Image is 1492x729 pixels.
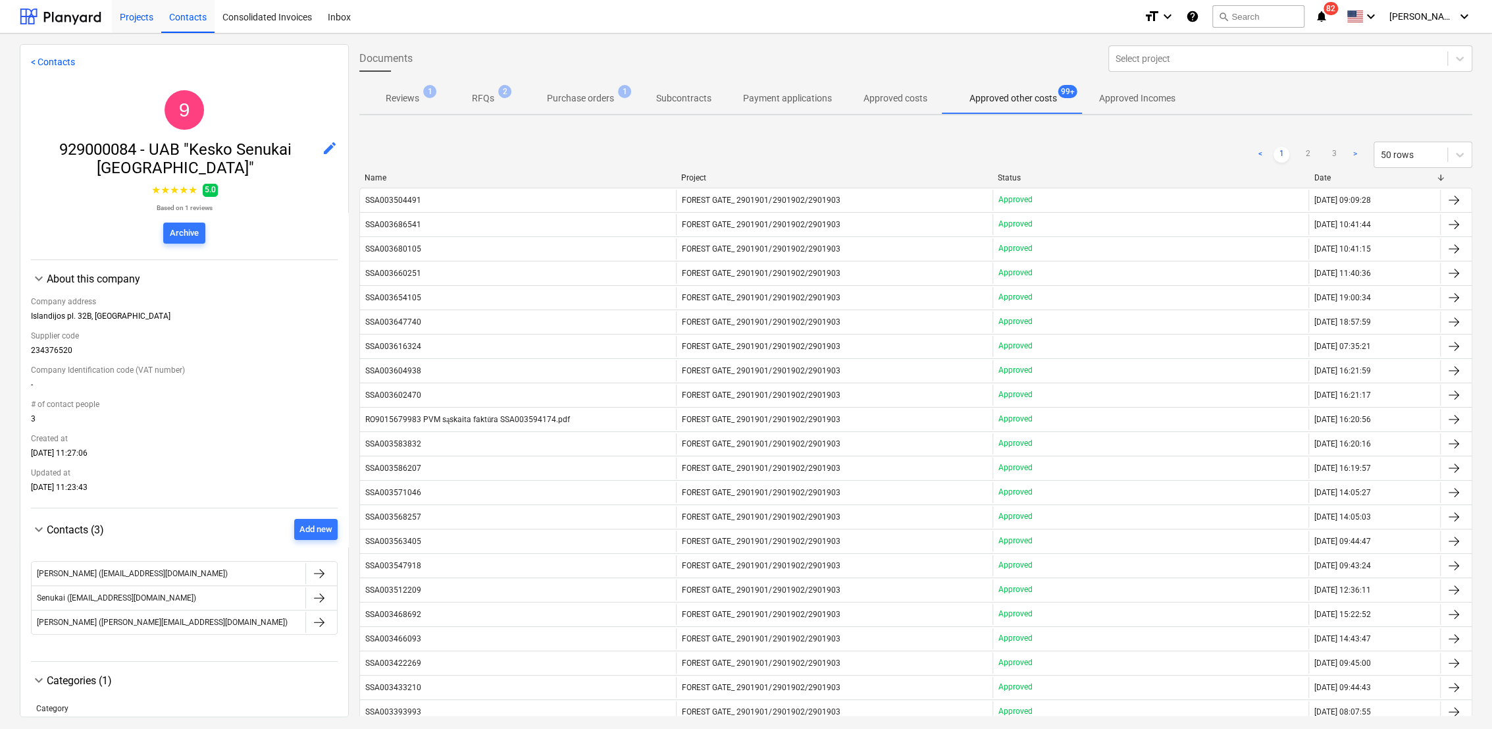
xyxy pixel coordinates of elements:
p: Approved [998,633,1033,644]
span: FOREST GATE_ 2901901/2901902/2901903 [682,196,840,205]
div: [DATE] 19:00:34 [1314,293,1371,302]
div: [DATE] 16:21:17 [1314,391,1371,400]
span: ★ [188,182,197,198]
span: 5.0 [203,184,218,196]
button: Search [1212,5,1304,28]
div: [DATE] 10:41:15 [1314,244,1371,254]
div: SSA003604938 [365,366,421,375]
p: Approved [998,267,1033,279]
div: [DATE] 14:43:47 [1314,634,1371,643]
a: Page 2 [1300,147,1316,163]
div: RO9015679983 PVM sąskaita faktūra SSA003594174.pdf [365,415,570,425]
div: 234376520 [31,346,338,360]
div: 929000084 [165,90,204,130]
div: SSA003433210 [365,683,421,692]
div: [DATE] 12:36:11 [1314,585,1371,595]
span: FOREST GATE_ 2901901/2901902/2901903 [682,707,840,716]
p: Approved [998,365,1033,376]
span: search [1218,11,1229,22]
i: keyboard_arrow_down [1456,9,1472,24]
span: FOREST GATE_ 2901901/2901902/2901903 [682,342,840,351]
span: FOREST GATE_ 2901901/2901902/2901903 [682,269,840,278]
span: FOREST GATE_ 2901901/2901902/2901903 [682,415,840,424]
span: FOREST GATE_ 2901901/2901902/2901903 [682,464,840,473]
div: Created at [31,429,338,448]
span: FOREST GATE_ 2901901/2901902/2901903 [682,439,840,448]
div: Contacts (3)Add new [31,519,338,540]
span: 82 [1324,2,1338,15]
div: [DATE] 09:43:24 [1314,561,1371,570]
div: About this company [47,273,338,285]
span: 1 [423,85,436,98]
div: Categories (1) [47,674,338,687]
span: keyboard_arrow_down [31,271,47,286]
div: SSA003660251 [365,269,421,278]
span: 929000084 - UAB "Kesko Senukai [GEOGRAPHIC_DATA]" [31,140,322,177]
p: Approved [998,657,1033,668]
span: FOREST GATE_ 2901901/2901902/2901903 [682,391,840,400]
p: Approved [998,511,1033,522]
div: Categories (1) [31,672,338,688]
div: [DATE] 11:23:43 [31,483,338,497]
a: < Contacts [31,57,75,67]
div: Status [998,173,1304,182]
div: SSA003422269 [365,659,421,668]
span: [PERSON_NAME] [1389,11,1455,22]
div: SSA003571046 [365,488,421,497]
p: Approved [998,292,1033,303]
div: Contacts (3)Add new [31,540,338,651]
div: [DATE] 15:22:52 [1314,610,1371,619]
p: Approved [998,194,1033,205]
span: keyboard_arrow_down [31,522,47,537]
span: FOREST GATE_ 2901901/2901902/2901903 [682,634,840,643]
i: notifications [1315,9,1328,24]
div: Updated at [31,463,338,483]
div: SSA003616324 [365,342,421,351]
p: Approved [998,389,1033,400]
span: 9 [179,99,190,121]
span: ★ [170,182,179,198]
div: Archive [170,226,199,241]
div: Category [36,704,332,713]
a: Page 3 [1326,147,1342,163]
div: [DATE] 09:45:00 [1314,659,1371,668]
span: ★ [161,182,170,198]
span: FOREST GATE_ 2901901/2901902/2901903 [682,610,840,619]
p: Approved costs [863,92,927,105]
div: SSA003654105 [365,293,421,302]
div: Add new [299,522,332,537]
div: [DATE] 18:57:59 [1314,317,1371,327]
span: Contacts (3) [47,524,104,536]
div: SSA003647740 [365,317,421,327]
div: Date [1314,173,1435,182]
iframe: Chat Widget [1426,666,1492,729]
a: Next page [1347,147,1363,163]
div: SSA003563405 [365,537,421,546]
div: SSA003680105 [365,244,421,254]
span: 1 [618,85,631,98]
span: FOREST GATE_ 2901901/2901902/2901903 [682,220,840,229]
div: SSA003468692 [365,610,421,619]
div: [DATE] 14:05:03 [1314,512,1371,522]
div: About this company [31,271,338,286]
div: Senukai ([EMAIL_ADDRESS][DOMAIN_NAME]) [37,593,196,603]
i: keyboard_arrow_down [1160,9,1175,24]
a: Previous page [1252,147,1268,163]
div: [PERSON_NAME] ([EMAIL_ADDRESS][DOMAIN_NAME]) [37,569,228,578]
p: Approved [998,462,1033,473]
i: Knowledge base [1186,9,1199,24]
span: 2 [498,85,511,98]
p: Approved [998,706,1033,717]
div: SSA003602470 [365,391,421,400]
div: SSA003547918 [365,561,421,570]
div: Islandijos pl. 32B, [GEOGRAPHIC_DATA] [31,311,338,326]
span: keyboard_arrow_down [31,672,47,688]
div: [DATE] 09:09:28 [1314,196,1371,205]
span: FOREST GATE_ 2901901/2901902/2901903 [682,512,840,522]
div: Project [681,173,987,182]
p: Approved [998,584,1033,595]
p: Approved [998,316,1033,327]
div: [DATE] 16:21:59 [1314,366,1371,375]
p: Approved [998,608,1033,620]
